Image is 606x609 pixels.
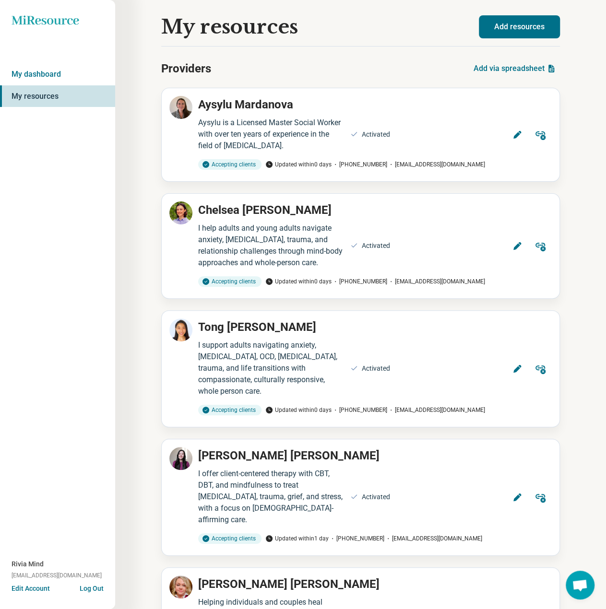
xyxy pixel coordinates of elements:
[198,447,380,464] p: [PERSON_NAME] [PERSON_NAME]
[566,571,594,599] div: Open chat
[362,241,390,251] div: Activated
[384,534,482,543] span: [EMAIL_ADDRESS][DOMAIN_NAME]
[198,340,345,397] div: I support adults navigating anxiety, [MEDICAL_DATA], OCD, [MEDICAL_DATA], trauma, and life transi...
[12,571,102,580] span: [EMAIL_ADDRESS][DOMAIN_NAME]
[329,534,384,543] span: [PHONE_NUMBER]
[161,16,298,38] h1: My resources
[12,584,50,594] button: Edit Account
[198,318,316,336] p: Tong [PERSON_NAME]
[80,584,104,591] button: Log Out
[198,575,380,593] p: [PERSON_NAME] [PERSON_NAME]
[198,468,345,526] div: I offer client-centered therapy with CBT, DBT, and mindfulness to treat [MEDICAL_DATA], trauma, g...
[198,223,345,269] div: I help adults and young adults navigate anxiety, [MEDICAL_DATA], trauma, and relationship challen...
[362,492,390,502] div: Activated
[387,406,485,414] span: [EMAIL_ADDRESS][DOMAIN_NAME]
[161,60,211,77] h2: Providers
[362,363,390,374] div: Activated
[198,117,345,152] div: Aysylu is a Licensed Master Social Worker with over ten years of experience in the field of [MEDI...
[198,276,261,287] div: Accepting clients
[265,160,332,169] span: Updated within 0 days
[479,15,560,38] button: Add resources
[265,406,332,414] span: Updated within 0 days
[12,559,44,569] span: Rivia Mind
[198,159,261,170] div: Accepting clients
[198,201,332,219] p: Chelsea [PERSON_NAME]
[265,534,329,543] span: Updated within 1 day
[470,57,560,80] button: Add via spreadsheet
[362,129,390,140] div: Activated
[332,406,387,414] span: [PHONE_NUMBER]
[198,533,261,544] div: Accepting clients
[198,96,293,113] p: Aysylu Mardanova
[332,160,387,169] span: [PHONE_NUMBER]
[265,277,332,286] span: Updated within 0 days
[387,277,485,286] span: [EMAIL_ADDRESS][DOMAIN_NAME]
[332,277,387,286] span: [PHONE_NUMBER]
[198,405,261,415] div: Accepting clients
[387,160,485,169] span: [EMAIL_ADDRESS][DOMAIN_NAME]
